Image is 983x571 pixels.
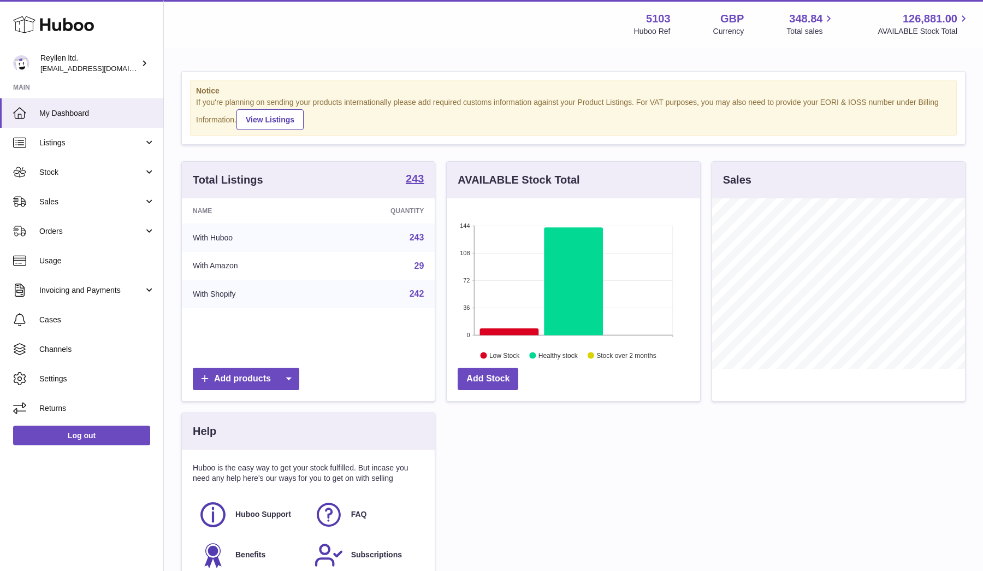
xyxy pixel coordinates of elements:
[182,198,321,223] th: Name
[786,26,835,37] span: Total sales
[464,277,470,284] text: 72
[40,64,161,73] span: [EMAIL_ADDRESS][DOMAIN_NAME]
[460,250,470,256] text: 108
[39,403,155,414] span: Returns
[13,55,29,72] img: reyllen@reyllen.com
[789,11,822,26] span: 348.84
[646,11,671,26] strong: 5103
[39,344,155,355] span: Channels
[40,53,139,74] div: Reyllen ltd.
[723,173,751,187] h3: Sales
[39,285,144,296] span: Invoicing and Payments
[878,11,970,37] a: 126,881.00 AVAILABLE Stock Total
[13,426,150,445] a: Log out
[351,509,367,520] span: FAQ
[351,550,402,560] span: Subscriptions
[39,315,155,325] span: Cases
[39,138,144,148] span: Listings
[321,198,435,223] th: Quantity
[406,173,424,184] strong: 243
[597,351,656,359] text: Stock over 2 months
[786,11,835,37] a: 348.84 Total sales
[410,289,424,298] a: 242
[538,351,578,359] text: Healthy stock
[235,509,291,520] span: Huboo Support
[236,109,304,130] a: View Listings
[182,252,321,280] td: With Amazon
[878,26,970,37] span: AVAILABLE Stock Total
[467,332,470,338] text: 0
[634,26,671,37] div: Huboo Ref
[39,197,144,207] span: Sales
[198,540,303,570] a: Benefits
[39,226,144,237] span: Orders
[489,351,520,359] text: Low Stock
[903,11,957,26] span: 126,881.00
[196,86,951,96] strong: Notice
[410,233,424,242] a: 243
[193,368,299,390] a: Add products
[193,424,216,439] h3: Help
[406,173,424,186] a: 243
[182,280,321,308] td: With Shopify
[458,173,579,187] h3: AVAILABLE Stock Total
[414,261,424,270] a: 29
[460,222,470,229] text: 144
[39,108,155,119] span: My Dashboard
[464,304,470,311] text: 36
[193,173,263,187] h3: Total Listings
[314,500,419,529] a: FAQ
[39,167,144,178] span: Stock
[314,540,419,570] a: Subscriptions
[198,500,303,529] a: Huboo Support
[182,223,321,252] td: With Huboo
[39,256,155,266] span: Usage
[39,374,155,384] span: Settings
[193,463,424,484] p: Huboo is the easy way to get your stock fulfilled. But incase you need any help here's our ways f...
[196,97,951,130] div: If you're planning on sending your products internationally please add required customs informati...
[713,26,744,37] div: Currency
[235,550,265,560] span: Benefits
[720,11,744,26] strong: GBP
[458,368,518,390] a: Add Stock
